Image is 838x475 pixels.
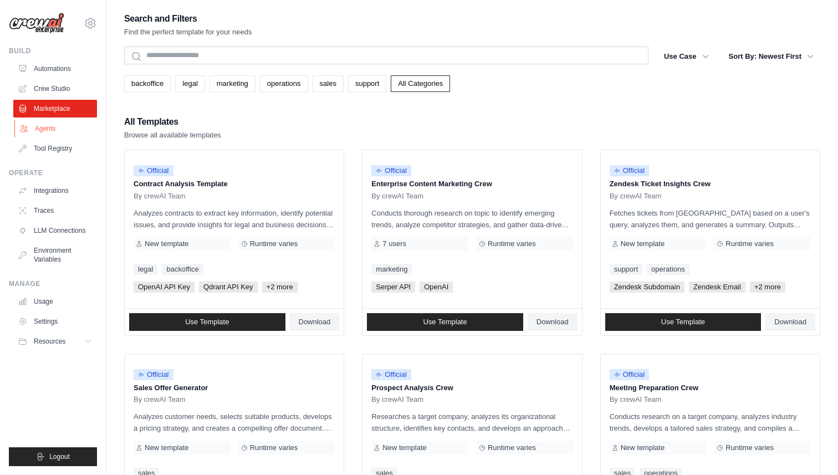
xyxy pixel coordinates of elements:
a: legal [134,264,157,275]
button: Sort By: Newest First [722,47,820,67]
a: Use Template [367,313,523,331]
span: By crewAI Team [371,192,423,201]
span: +2 more [750,282,785,293]
button: Use Case [657,47,716,67]
img: Logo [9,13,64,34]
a: backoffice [162,264,203,275]
span: OpenAI [420,282,453,293]
span: Runtime varies [725,239,774,248]
a: Crew Studio [13,80,97,98]
span: Zendesk Email [689,282,745,293]
a: Use Template [605,313,762,331]
span: OpenAI API Key [134,282,195,293]
span: New template [145,239,188,248]
span: Runtime varies [725,443,774,452]
div: Build [9,47,97,55]
span: Use Template [185,318,229,326]
a: Download [765,313,815,331]
a: sales [313,75,344,92]
a: Use Template [129,313,285,331]
p: Researches a target company, analyzes its organizational structure, identifies key contacts, and ... [371,411,573,434]
span: Runtime varies [250,239,298,248]
span: New template [382,443,426,452]
span: Use Template [661,318,705,326]
span: Runtime varies [488,443,536,452]
a: Download [528,313,578,331]
span: +2 more [262,282,298,293]
span: Resources [34,337,65,346]
p: Contract Analysis Template [134,178,335,190]
button: Resources [13,333,97,350]
a: Automations [13,60,97,78]
span: Runtime varies [488,239,536,248]
span: Logout [49,452,70,461]
div: Manage [9,279,97,288]
div: Operate [9,168,97,177]
a: operations [647,264,689,275]
p: Fetches tickets from [GEOGRAPHIC_DATA] based on a user's query, analyzes them, and generates a su... [610,207,811,231]
a: backoffice [124,75,171,92]
a: marketing [371,264,412,275]
span: Official [134,165,173,176]
h2: Search and Filters [124,11,252,27]
span: Download [774,318,806,326]
span: New template [621,443,665,452]
span: Official [610,369,650,380]
a: operations [260,75,308,92]
span: 7 users [382,239,406,248]
a: Tool Registry [13,140,97,157]
span: By crewAI Team [610,395,662,404]
a: Marketplace [13,100,97,118]
span: Official [371,165,411,176]
p: Zendesk Ticket Insights Crew [610,178,811,190]
span: Use Template [423,318,467,326]
span: By crewAI Team [610,192,662,201]
button: Logout [9,447,97,466]
p: Enterprise Content Marketing Crew [371,178,573,190]
a: support [610,264,642,275]
a: Usage [13,293,97,310]
span: Serper API [371,282,415,293]
span: Official [371,369,411,380]
span: By crewAI Team [134,192,186,201]
p: Analyzes contracts to extract key information, identify potential issues, and provide insights fo... [134,207,335,231]
p: Analyzes customer needs, selects suitable products, develops a pricing strategy, and creates a co... [134,411,335,434]
span: Runtime varies [250,443,298,452]
span: By crewAI Team [134,395,186,404]
a: Download [290,313,340,331]
span: Official [610,165,650,176]
span: Official [134,369,173,380]
a: Integrations [13,182,97,200]
p: Meeting Preparation Crew [610,382,811,394]
p: Conducts research on a target company, analyzes industry trends, develops a tailored sales strate... [610,411,811,434]
p: Browse all available templates [124,130,221,141]
span: New template [145,443,188,452]
p: Conducts thorough research on topic to identify emerging trends, analyze competitor strategies, a... [371,207,573,231]
a: legal [175,75,205,92]
a: support [348,75,386,92]
span: Qdrant API Key [199,282,258,293]
p: Find the perfect template for your needs [124,27,252,38]
p: Sales Offer Generator [134,382,335,394]
span: Download [536,318,569,326]
a: Environment Variables [13,242,97,268]
a: Traces [13,202,97,219]
p: Prospect Analysis Crew [371,382,573,394]
span: Download [299,318,331,326]
a: All Categories [391,75,450,92]
a: marketing [209,75,256,92]
span: New template [621,239,665,248]
span: Zendesk Subdomain [610,282,684,293]
span: By crewAI Team [371,395,423,404]
a: Settings [13,313,97,330]
a: LLM Connections [13,222,97,239]
a: Agents [14,120,98,137]
h2: All Templates [124,114,221,130]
